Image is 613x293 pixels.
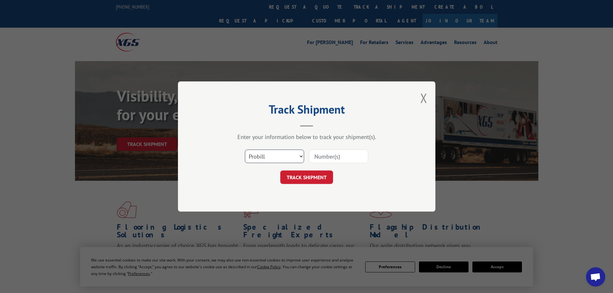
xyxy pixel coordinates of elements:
[420,89,427,106] button: Close modal
[309,150,368,163] input: Number(s)
[586,267,605,287] div: Open chat
[210,105,403,117] h2: Track Shipment
[210,133,403,141] div: Enter your information below to track your shipment(s).
[280,170,333,184] button: TRACK SHIPMENT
